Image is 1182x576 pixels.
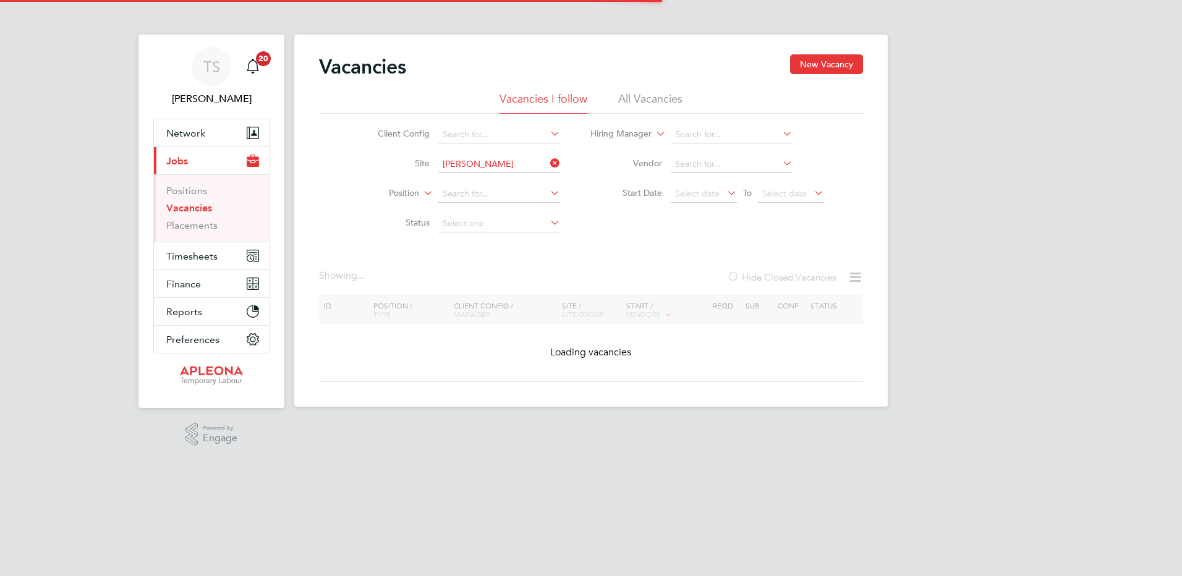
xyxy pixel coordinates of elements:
[153,366,270,386] a: Go to home page
[154,119,269,146] button: Network
[154,298,269,325] button: Reports
[591,158,662,169] label: Vendor
[359,217,430,228] label: Status
[154,270,269,297] button: Finance
[500,91,587,114] li: Vacancies I follow
[359,158,430,169] label: Site
[154,174,269,242] div: Jobs
[580,128,652,140] label: Hiring Manager
[203,423,237,433] span: Powered by
[618,91,682,114] li: All Vacancies
[739,185,755,201] span: To
[438,215,560,232] input: Select one
[762,188,807,199] span: Select date
[438,126,560,143] input: Search for...
[671,156,793,173] input: Search for...
[154,326,269,353] button: Preferences
[166,219,218,231] a: Placements
[790,54,863,74] button: New Vacancy
[166,250,218,262] span: Timesheets
[153,47,270,106] a: TS[PERSON_NAME]
[166,334,219,345] span: Preferences
[166,202,212,214] a: Vacancies
[180,366,243,386] img: apleona-logo-retina.png
[671,126,793,143] input: Search for...
[319,269,367,282] div: Showing
[319,54,406,79] h2: Vacancies
[357,269,365,282] span: ...
[166,185,207,197] a: Positions
[166,278,201,290] span: Finance
[153,91,270,106] span: Tracy Sellick
[591,187,662,198] label: Start Date
[727,271,836,283] label: Hide Closed Vacancies
[348,187,419,200] label: Position
[154,242,269,269] button: Timesheets
[359,128,430,139] label: Client Config
[438,156,560,173] input: Search for...
[438,185,560,203] input: Search for...
[138,35,284,408] nav: Main navigation
[166,306,202,318] span: Reports
[185,423,238,446] a: Powered byEngage
[203,59,220,75] span: TS
[154,147,269,174] button: Jobs
[166,127,205,139] span: Network
[675,188,720,199] span: Select date
[203,433,237,444] span: Engage
[166,155,188,167] span: Jobs
[256,51,271,66] span: 20
[240,47,265,87] a: 20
